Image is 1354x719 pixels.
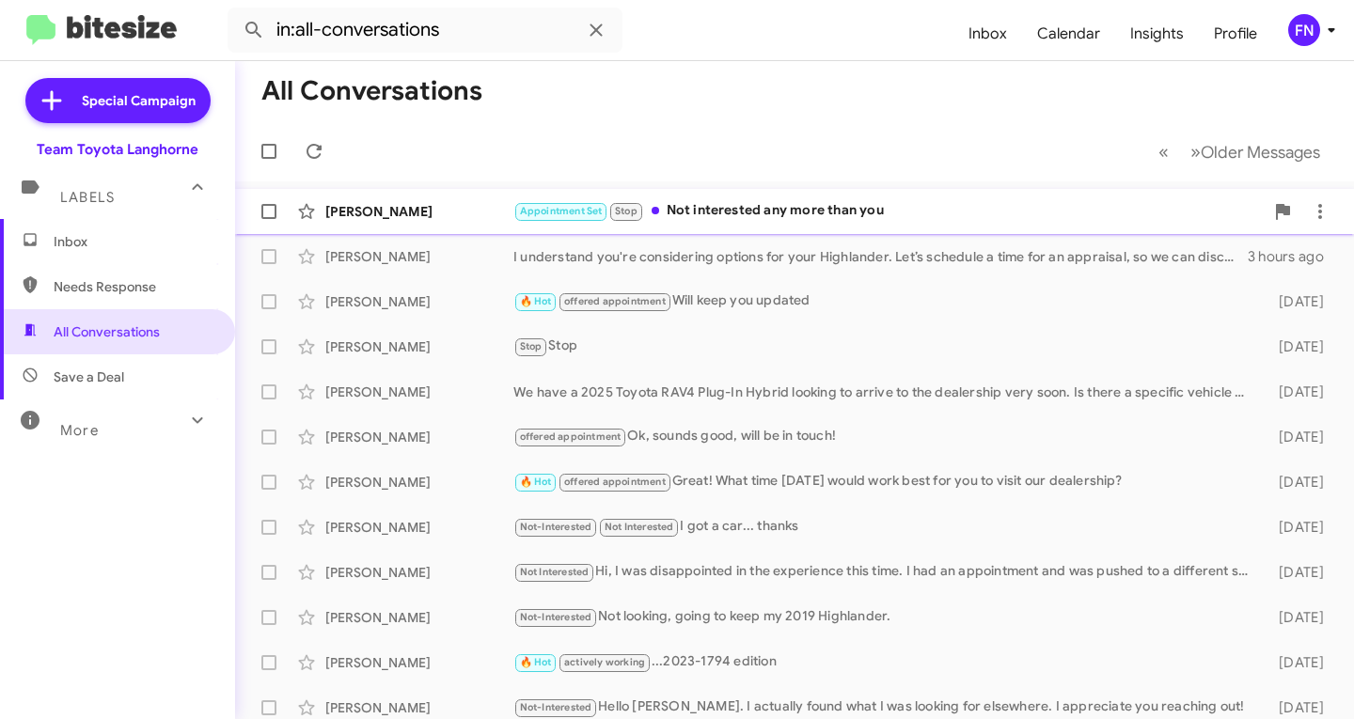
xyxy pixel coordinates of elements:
div: [PERSON_NAME] [325,518,513,537]
div: Will keep you updated [513,290,1257,312]
button: Previous [1147,133,1180,171]
div: Hello [PERSON_NAME]. I actually found what I was looking for elsewhere. I appreciate you reaching... [513,696,1257,718]
span: All Conversations [54,322,160,341]
div: [DATE] [1257,563,1339,582]
input: Search [228,8,622,53]
div: FN [1288,14,1320,46]
a: Inbox [953,7,1022,61]
div: [PERSON_NAME] [325,608,513,627]
span: Not-Interested [520,611,592,623]
span: actively working [564,656,645,668]
div: [DATE] [1257,383,1339,401]
a: Insights [1115,7,1199,61]
span: offered appointment [520,430,622,443]
span: Save a Deal [54,367,124,386]
div: Not looking, going to keep my 2019 Highlander. [513,606,1257,628]
div: [DATE] [1257,653,1339,672]
div: We have a 2025 Toyota RAV4 Plug-In Hybrid looking to arrive to the dealership very soon. Is there... [513,383,1257,401]
div: [PERSON_NAME] [325,292,513,311]
a: Calendar [1022,7,1115,61]
span: offered appointment [564,295,666,307]
div: [PERSON_NAME] [325,428,513,446]
div: 3 hours ago [1248,247,1339,266]
div: [DATE] [1257,292,1339,311]
span: offered appointment [564,476,666,488]
h1: All Conversations [261,76,482,106]
div: [PERSON_NAME] [325,247,513,266]
span: Inbox [54,232,213,251]
span: Not Interested [605,521,674,533]
span: Appointment Set [520,205,603,217]
span: 🔥 Hot [520,476,552,488]
span: » [1190,140,1201,164]
span: Special Campaign [82,91,196,110]
span: Needs Response [54,277,213,296]
div: Stop [513,336,1257,357]
div: [PERSON_NAME] [325,698,513,717]
span: More [60,422,99,439]
span: Not-Interested [520,521,592,533]
div: Team Toyota Langhorne [37,140,198,159]
span: 🔥 Hot [520,656,552,668]
div: [PERSON_NAME] [325,653,513,672]
nav: Page navigation example [1148,133,1331,171]
span: 🔥 Hot [520,295,552,307]
div: Ok, sounds good, will be in touch! [513,426,1257,447]
div: ...2023-1794 edition [513,651,1257,673]
div: [PERSON_NAME] [325,202,513,221]
span: Stop [520,340,543,352]
div: Not interested any more than you [513,200,1264,222]
span: Labels [60,189,115,206]
div: [DATE] [1257,518,1339,537]
div: I got a car... thanks [513,516,1257,538]
div: [DATE] [1257,337,1339,356]
span: Not Interested [520,566,590,578]
a: Profile [1199,7,1272,61]
span: Not-Interested [520,701,592,713]
div: [DATE] [1257,608,1339,627]
div: I understand you're considering options for your Highlander. Let’s schedule a time for an apprais... [513,247,1248,266]
div: Great! What time [DATE] would work best for you to visit our dealership? [513,471,1257,492]
div: [DATE] [1257,473,1339,492]
a: Special Campaign [25,78,211,123]
div: [PERSON_NAME] [325,383,513,401]
div: Hi, I was disappointed in the experience this time. I had an appointment and was pushed to a diff... [513,561,1257,583]
div: [PERSON_NAME] [325,473,513,492]
button: Next [1179,133,1331,171]
button: FN [1272,14,1333,46]
div: [DATE] [1257,428,1339,446]
span: Older Messages [1201,142,1320,163]
span: « [1158,140,1169,164]
div: [PERSON_NAME] [325,337,513,356]
span: Stop [615,205,638,217]
div: [DATE] [1257,698,1339,717]
div: [PERSON_NAME] [325,563,513,582]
